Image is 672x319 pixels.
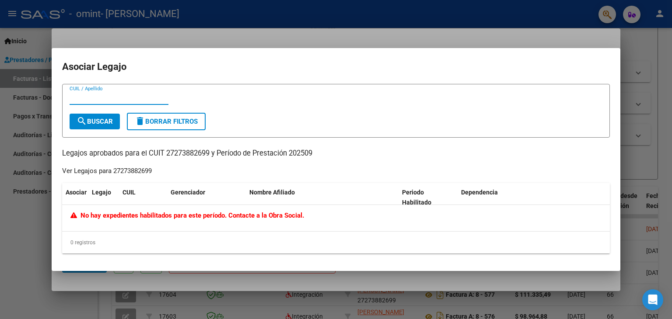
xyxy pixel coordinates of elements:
[461,189,498,196] span: Dependencia
[642,289,663,310] div: Open Intercom Messenger
[135,118,198,125] span: Borrar Filtros
[249,189,295,196] span: Nombre Afiliado
[135,116,145,126] mat-icon: delete
[119,183,167,212] datatable-header-cell: CUIL
[62,148,610,159] p: Legajos aprobados para el CUIT 27273882699 y Período de Prestación 202509
[62,59,610,75] h2: Asociar Legajo
[62,232,610,253] div: 0 registros
[246,183,399,212] datatable-header-cell: Nombre Afiliado
[70,212,304,219] span: No hay expedientes habilitados para este período. Contacte a la Obra Social.
[127,113,206,130] button: Borrar Filtros
[77,118,113,125] span: Buscar
[66,189,87,196] span: Asociar
[171,189,205,196] span: Gerenciador
[167,183,246,212] datatable-header-cell: Gerenciador
[399,183,458,212] datatable-header-cell: Periodo Habilitado
[62,183,88,212] datatable-header-cell: Asociar
[70,114,120,129] button: Buscar
[92,189,111,196] span: Legajo
[122,189,136,196] span: CUIL
[62,166,152,176] div: Ver Legajos para 27273882699
[402,189,431,206] span: Periodo Habilitado
[458,183,610,212] datatable-header-cell: Dependencia
[88,183,119,212] datatable-header-cell: Legajo
[77,116,87,126] mat-icon: search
